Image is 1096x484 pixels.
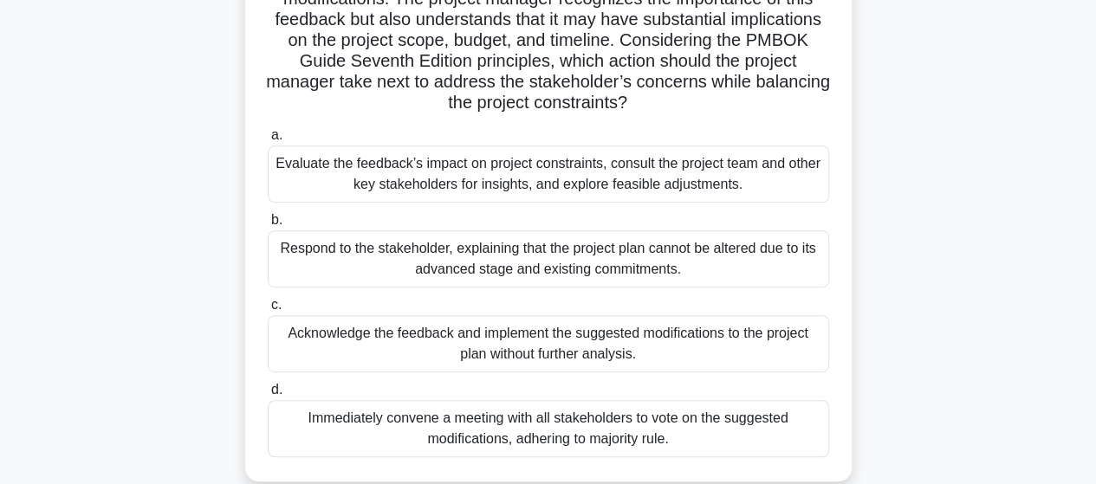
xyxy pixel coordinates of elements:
div: Immediately convene a meeting with all stakeholders to vote on the suggested modifications, adher... [268,400,829,457]
span: c. [271,297,282,312]
div: Evaluate the feedback’s impact on project constraints, consult the project team and other key sta... [268,145,829,203]
div: Respond to the stakeholder, explaining that the project plan cannot be altered due to its advance... [268,230,829,287]
div: Acknowledge the feedback and implement the suggested modifications to the project plan without fu... [268,315,829,372]
span: d. [271,382,282,397]
span: b. [271,212,282,227]
span: a. [271,127,282,142]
